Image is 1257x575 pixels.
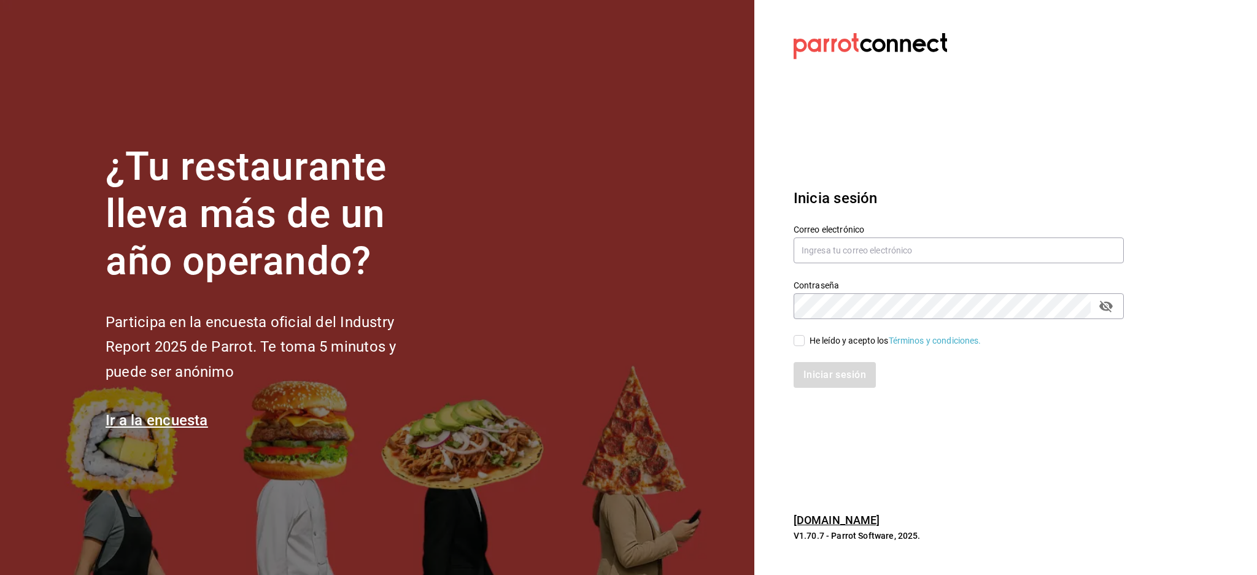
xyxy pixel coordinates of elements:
[106,310,437,385] h2: Participa en la encuesta oficial del Industry Report 2025 de Parrot. Te toma 5 minutos y puede se...
[794,187,1124,209] h3: Inicia sesión
[106,412,208,429] a: Ir a la encuesta
[794,281,1124,290] label: Contraseña
[794,225,1124,234] label: Correo electrónico
[889,336,981,345] a: Términos y condiciones.
[794,514,880,527] a: [DOMAIN_NAME]
[106,144,437,285] h1: ¿Tu restaurante lleva más de un año operando?
[794,530,1124,542] p: V1.70.7 - Parrot Software, 2025.
[794,237,1124,263] input: Ingresa tu correo electrónico
[810,334,981,347] div: He leído y acepto los
[1096,296,1116,317] button: passwordField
